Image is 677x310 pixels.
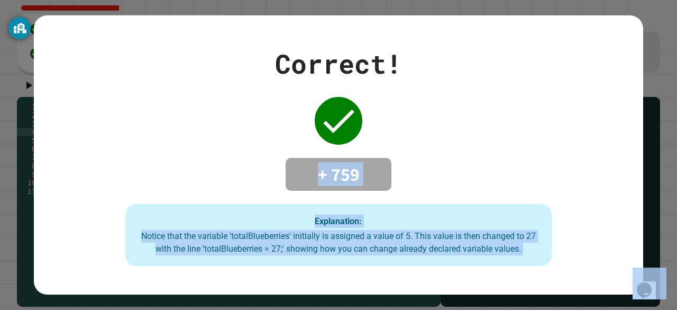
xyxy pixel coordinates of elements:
button: GoGuardian Privacy Information [8,17,31,39]
div: Notice that the variable 'totalBlueberries' initially is assigned a value of 5. This value is the... [136,230,541,255]
div: Correct! [275,44,402,84]
h4: + 759 [296,163,381,185]
strong: Explanation: [315,216,362,226]
iframe: chat widget [633,268,666,299]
